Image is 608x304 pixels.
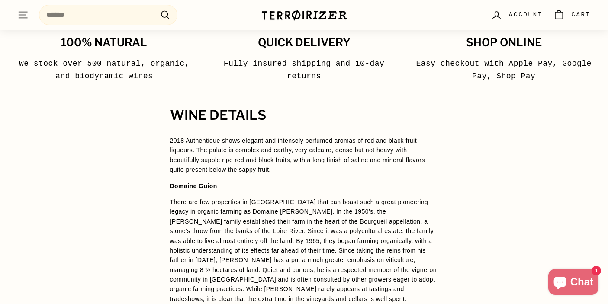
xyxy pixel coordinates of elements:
[546,269,601,297] inbox-online-store-chat: Shopify online store chat
[413,58,594,83] p: Easy checkout with Apple Pay, Google Pay, Shop Pay
[14,58,195,83] p: We stock over 500 natural, organic, and biodynamic wines
[170,137,425,173] span: 2018 Authentique shows elegant and intensely perfumed aromas of red and black fruit liqueurs. The...
[509,10,543,19] span: Account
[170,108,438,123] h2: WINE DETAILS
[14,37,195,49] h3: 100% Natural
[214,37,395,49] h3: Quick delivery
[170,182,217,189] strong: Domaine Guion
[214,58,395,83] p: Fully insured shipping and 10-day returns
[486,2,548,28] a: Account
[170,198,437,302] span: There are few properties in [GEOGRAPHIC_DATA] that can boast such a great pioneering legacy in or...
[571,10,591,19] span: Cart
[413,37,594,49] h3: Shop Online
[548,2,596,28] a: Cart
